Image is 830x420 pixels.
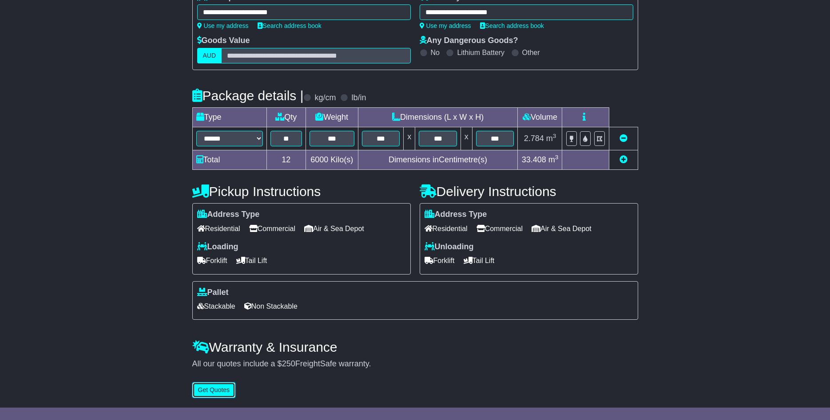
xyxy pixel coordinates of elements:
a: Use my address [420,22,471,29]
label: AUD [197,48,222,63]
span: Air & Sea Depot [304,222,364,236]
td: x [404,127,415,150]
button: Get Quotes [192,382,236,398]
label: Address Type [425,210,487,220]
label: Any Dangerous Goods? [420,36,518,46]
label: kg/cm [314,93,336,103]
span: 250 [282,359,295,368]
span: m [548,155,559,164]
label: Unloading [425,242,474,252]
span: Forklift [197,254,227,267]
h4: Warranty & Insurance [192,340,638,354]
sup: 3 [553,133,556,139]
td: Qty [266,108,306,127]
h4: Delivery Instructions [420,184,638,199]
span: m [546,134,556,143]
a: Use my address [197,22,249,29]
span: Commercial [477,222,523,236]
td: Weight [306,108,358,127]
label: Address Type [197,210,260,220]
label: Goods Value [197,36,250,46]
td: Type [192,108,266,127]
span: Residential [197,222,240,236]
h4: Pickup Instructions [192,184,411,199]
a: Remove this item [620,134,627,143]
a: Add new item [620,155,627,164]
td: Dimensions (L x W x H) [358,108,518,127]
span: 33.408 [522,155,546,164]
td: Total [192,150,266,170]
span: Commercial [249,222,295,236]
span: Forklift [425,254,455,267]
span: Residential [425,222,468,236]
a: Search address book [480,22,544,29]
label: Other [522,48,540,57]
label: Pallet [197,288,229,298]
label: Loading [197,242,238,252]
td: Volume [518,108,562,127]
sup: 3 [555,154,559,161]
td: Kilo(s) [306,150,358,170]
span: Tail Lift [464,254,495,267]
span: Non Stackable [244,299,298,313]
a: Search address book [258,22,322,29]
span: 6000 [310,155,328,164]
td: 12 [266,150,306,170]
div: All our quotes include a $ FreightSafe warranty. [192,359,638,369]
span: 2.784 [524,134,544,143]
label: lb/in [351,93,366,103]
span: Air & Sea Depot [532,222,592,236]
label: Lithium Battery [457,48,504,57]
td: Dimensions in Centimetre(s) [358,150,518,170]
td: x [461,127,472,150]
span: Tail Lift [236,254,267,267]
h4: Package details | [192,88,304,103]
label: No [431,48,440,57]
span: Stackable [197,299,235,313]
